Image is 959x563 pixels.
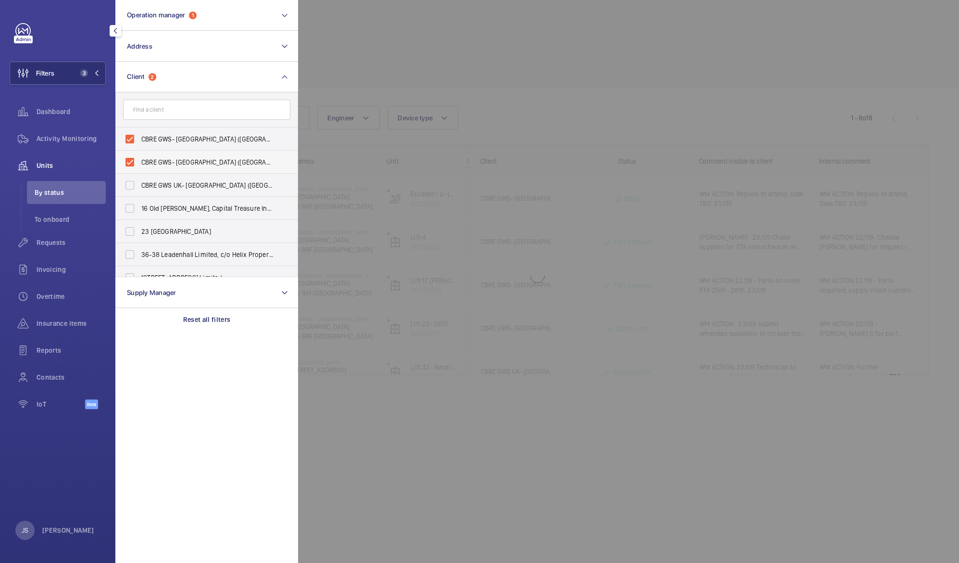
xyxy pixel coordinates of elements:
[22,525,28,535] p: JS
[37,161,106,170] span: Units
[35,215,106,224] span: To onboard
[35,188,106,197] span: By status
[36,68,54,78] span: Filters
[37,345,106,355] span: Reports
[37,134,106,143] span: Activity Monitoring
[85,399,98,409] span: Beta
[10,62,106,85] button: Filters3
[80,69,88,77] span: 3
[37,238,106,247] span: Requests
[37,399,85,409] span: IoT
[37,265,106,274] span: Invoicing
[37,319,106,328] span: Insurance items
[37,372,106,382] span: Contacts
[37,292,106,301] span: Overtime
[42,525,94,535] p: [PERSON_NAME]
[37,107,106,116] span: Dashboard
